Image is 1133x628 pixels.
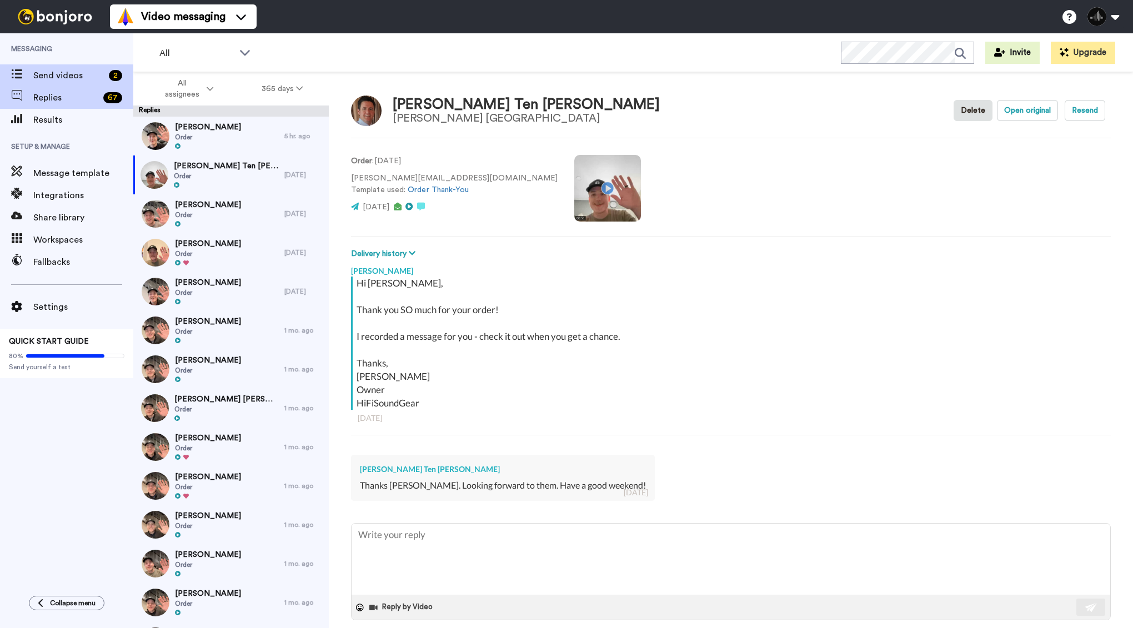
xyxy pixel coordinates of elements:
[351,173,558,196] p: [PERSON_NAME][EMAIL_ADDRESS][DOMAIN_NAME] Template used:
[33,211,133,224] span: Share library
[133,233,329,272] a: [PERSON_NAME]Order[DATE]
[284,520,323,529] div: 1 mo. ago
[997,100,1058,121] button: Open original
[133,350,329,389] a: [PERSON_NAME]Order1 mo. ago
[133,544,329,583] a: [PERSON_NAME]Order1 mo. ago
[33,189,133,202] span: Integrations
[133,272,329,311] a: [PERSON_NAME]Order[DATE]
[175,133,241,142] span: Order
[284,559,323,568] div: 1 mo. ago
[284,287,323,296] div: [DATE]
[175,483,241,491] span: Order
[141,9,225,24] span: Video messaging
[284,404,323,413] div: 1 mo. ago
[133,466,329,505] a: [PERSON_NAME]Order1 mo. ago
[141,161,168,189] img: be5a1386-e2b9-4e16-a0e6-ce3a952d6068-thumb.jpg
[284,443,323,451] div: 1 mo. ago
[175,366,241,375] span: Order
[9,363,124,371] span: Send yourself a test
[133,389,329,428] a: [PERSON_NAME] [PERSON_NAME]Order1 mo. ago
[175,355,241,366] span: [PERSON_NAME]
[29,596,104,610] button: Collapse menu
[142,278,169,305] img: 36ca3dd1-e9b3-41bc-b7eb-deced00c1ae2-thumb.jpg
[142,122,169,150] img: ab514738-f614-436c-ac9a-0c287d9b9510-thumb.jpg
[175,471,241,483] span: [PERSON_NAME]
[133,311,329,350] a: [PERSON_NAME]Order1 mo. ago
[175,288,241,297] span: Order
[393,97,660,113] div: [PERSON_NAME] Ten [PERSON_NAME]
[142,589,169,616] img: 1d98f950-12bf-42e3-9cce-bff5e072ca85-thumb.jpg
[159,47,234,60] span: All
[284,326,323,335] div: 1 mo. ago
[142,355,169,383] img: 9be38717-bb75-4f48-9e68-6689502415fe-thumb.jpg
[175,122,241,133] span: [PERSON_NAME]
[175,599,241,608] span: Order
[351,248,419,260] button: Delivery history
[109,70,122,81] div: 2
[142,550,169,577] img: 36d91153-b3a8-4e21-8baf-ad13c5fac1ae-thumb.jpg
[33,167,133,180] span: Message template
[1085,603,1097,612] img: send-white.svg
[174,172,279,180] span: Order
[136,73,238,104] button: All assignees
[985,42,1040,64] button: Invite
[142,200,169,228] img: 8c8bfd18-c76e-490e-a99f-277ec7ad2e11-thumb.jpg
[133,505,329,544] a: [PERSON_NAME]Order1 mo. ago
[142,239,169,267] img: 8d68a1b6-b299-4b23-bbf3-2682a00704a5-thumb.jpg
[141,394,169,422] img: 97cc0a26-61e7-4fef-ad67-9fed03d9f317-thumb.jpg
[175,510,241,521] span: [PERSON_NAME]
[174,160,279,172] span: [PERSON_NAME] Ten [PERSON_NAME]
[103,92,122,103] div: 67
[133,105,329,117] div: Replies
[175,444,241,453] span: Order
[351,260,1111,277] div: [PERSON_NAME]
[360,464,646,475] div: [PERSON_NAME] Ten [PERSON_NAME]
[408,186,469,194] a: Order Thank-You
[175,199,241,210] span: [PERSON_NAME]
[175,316,241,327] span: [PERSON_NAME]
[954,100,992,121] button: Delete
[351,157,372,165] strong: Order
[175,560,241,569] span: Order
[33,233,133,247] span: Workspaces
[175,210,241,219] span: Order
[360,479,646,492] div: Thanks [PERSON_NAME]. Looking forward to them. Have a good weekend!
[175,327,241,336] span: Order
[1065,100,1105,121] button: Resend
[174,394,279,405] span: [PERSON_NAME] [PERSON_NAME]
[284,481,323,490] div: 1 mo. ago
[284,132,323,140] div: 5 hr. ago
[174,405,279,414] span: Order
[175,277,241,288] span: [PERSON_NAME]
[175,249,241,258] span: Order
[33,255,133,269] span: Fallbacks
[9,351,23,360] span: 80%
[159,78,204,100] span: All assignees
[368,599,436,616] button: Reply by Video
[284,170,323,179] div: [DATE]
[133,117,329,155] a: [PERSON_NAME]Order5 hr. ago
[142,433,169,461] img: eccffda1-569d-445c-aba0-8670a689634f-thumb.jpg
[13,9,97,24] img: bj-logo-header-white.svg
[133,194,329,233] a: [PERSON_NAME]Order[DATE]
[393,112,660,124] div: [PERSON_NAME] [GEOGRAPHIC_DATA]
[351,155,558,167] p: : [DATE]
[33,113,133,127] span: Results
[624,487,648,498] div: [DATE]
[133,428,329,466] a: [PERSON_NAME]Order1 mo. ago
[175,433,241,444] span: [PERSON_NAME]
[284,209,323,218] div: [DATE]
[238,79,327,99] button: 365 days
[142,472,169,500] img: d62ab86f-d561-46a8-ba7a-a82b571dd353-thumb.jpg
[33,300,133,314] span: Settings
[284,598,323,607] div: 1 mo. ago
[351,96,382,126] img: Image of Michael Ten Hoven
[142,316,169,344] img: 54e9eba1-920a-4489-b28a-04f3caf7238f-thumb.jpg
[284,365,323,374] div: 1 mo. ago
[9,338,89,345] span: QUICK START GUIDE
[133,155,329,194] a: [PERSON_NAME] Ten [PERSON_NAME]Order[DATE]
[363,203,389,211] span: [DATE]
[175,238,241,249] span: [PERSON_NAME]
[175,549,241,560] span: [PERSON_NAME]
